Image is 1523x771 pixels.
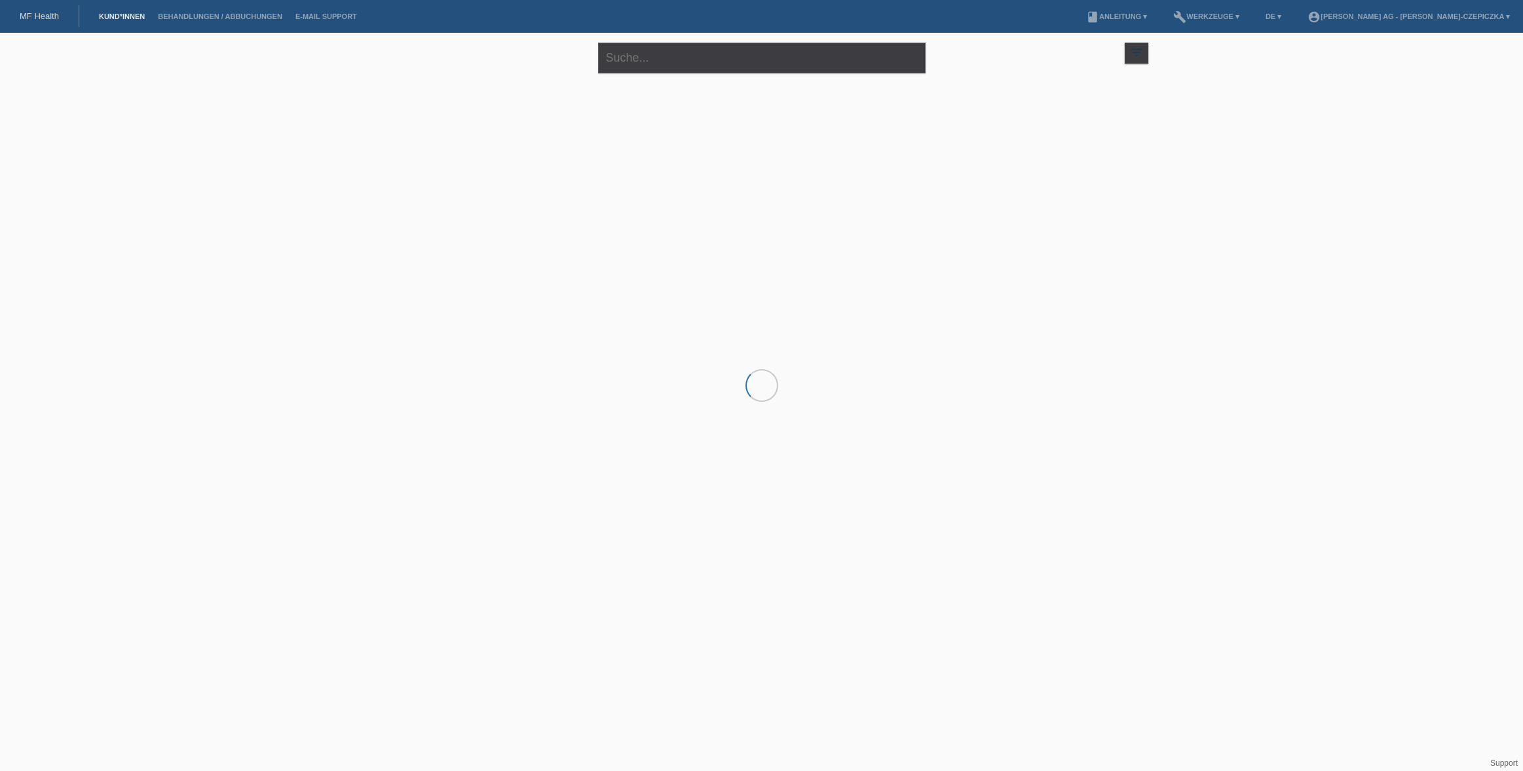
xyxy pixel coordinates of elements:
a: MF Health [20,11,59,21]
a: DE ▾ [1259,12,1288,20]
a: Behandlungen / Abbuchungen [151,12,289,20]
a: E-Mail Support [289,12,364,20]
a: Kund*innen [92,12,151,20]
i: book [1086,10,1099,24]
i: account_circle [1307,10,1321,24]
a: Support [1490,759,1518,768]
a: buildWerkzeuge ▾ [1167,12,1246,20]
i: build [1173,10,1186,24]
a: account_circle[PERSON_NAME] AG - [PERSON_NAME]-Czepiczka ▾ [1301,12,1516,20]
input: Suche... [598,43,926,73]
i: filter_list [1129,45,1144,60]
a: bookAnleitung ▾ [1080,12,1154,20]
